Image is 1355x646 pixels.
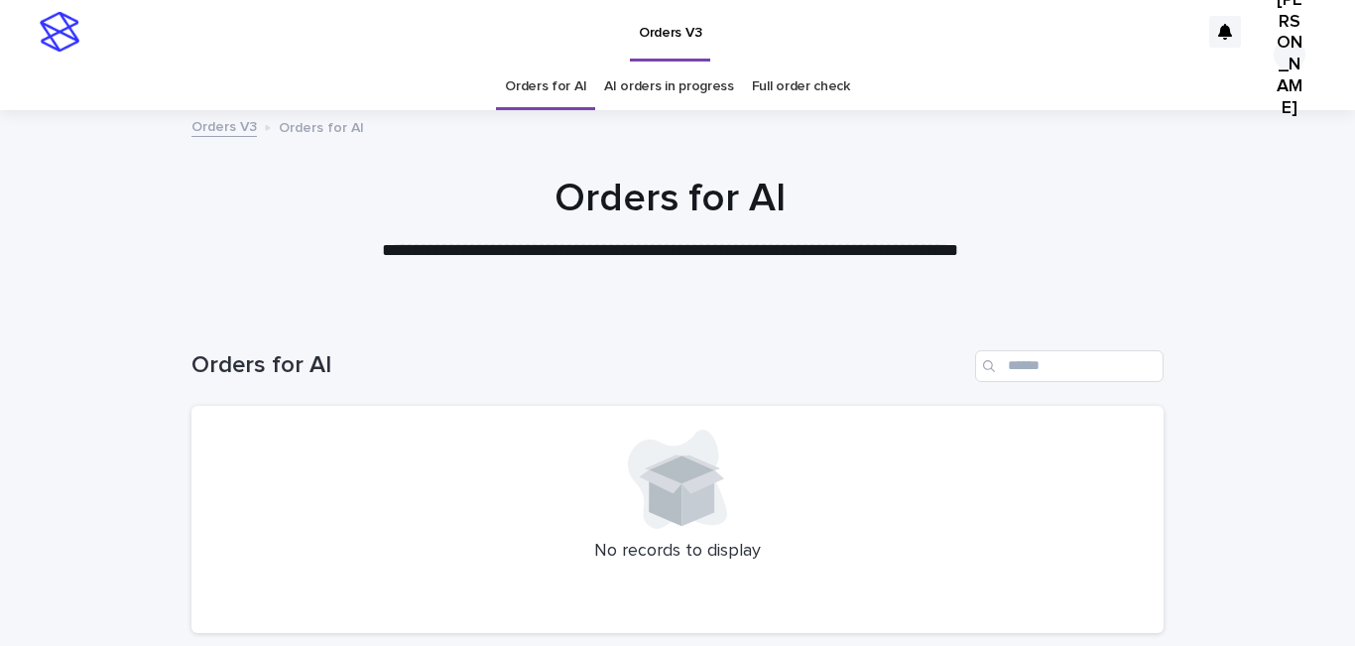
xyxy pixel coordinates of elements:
[279,115,364,137] p: Orders for AI
[40,12,79,52] img: stacker-logo-s-only.png
[1274,39,1305,70] div: [PERSON_NAME]
[185,175,1157,222] h1: Orders for AI
[975,350,1164,382] input: Search
[215,541,1140,563] p: No records to display
[604,64,734,110] a: AI orders in progress
[505,64,586,110] a: Orders for AI
[191,351,967,380] h1: Orders for AI
[191,114,257,137] a: Orders V3
[752,64,850,110] a: Full order check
